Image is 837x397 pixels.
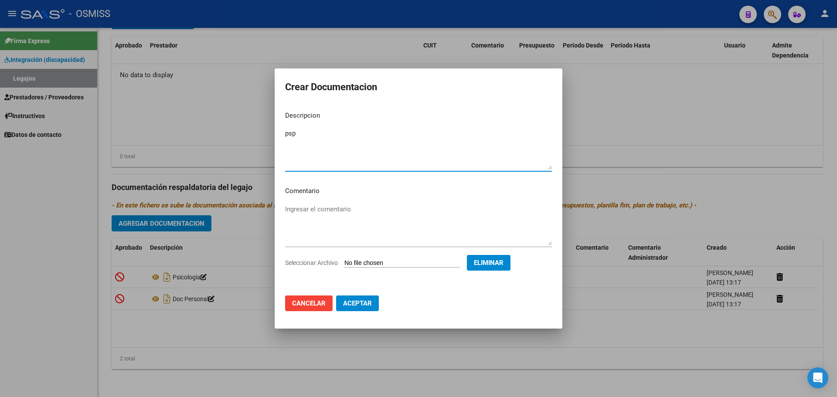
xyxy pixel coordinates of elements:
[336,295,379,311] button: Aceptar
[285,259,338,266] span: Seleccionar Archivo
[343,299,372,307] span: Aceptar
[474,259,504,267] span: Eliminar
[467,255,510,271] button: Eliminar
[285,186,552,196] p: Comentario
[807,367,828,388] div: Open Intercom Messenger
[285,295,333,311] button: Cancelar
[285,79,552,95] h2: Crear Documentacion
[292,299,326,307] span: Cancelar
[285,111,552,121] p: Descripcion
